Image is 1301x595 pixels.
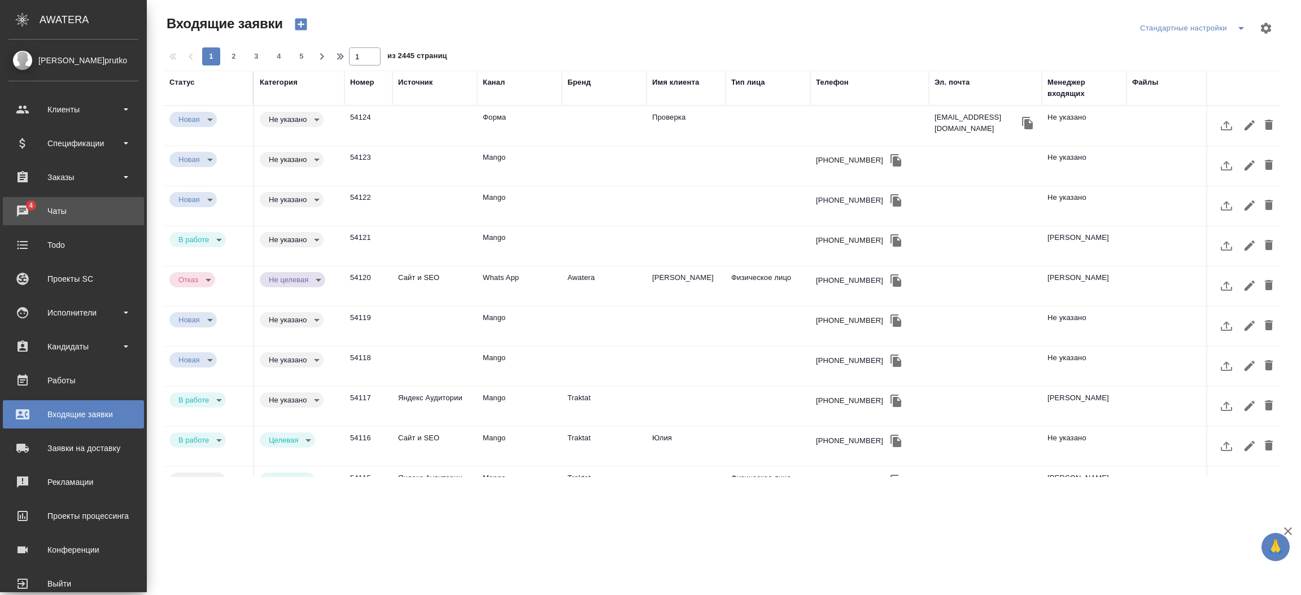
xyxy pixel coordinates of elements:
[265,275,312,285] button: Не целевая
[1259,312,1278,339] button: Удалить
[344,387,392,426] td: 54117
[477,266,562,306] td: Whats App
[1240,232,1259,259] button: Редактировать
[3,197,144,225] a: 4Чаты
[1019,115,1036,132] button: Скопировать
[344,226,392,266] td: 54121
[1213,272,1240,299] button: Загрузить файл
[169,272,215,287] div: Новая
[1042,387,1127,426] td: [PERSON_NAME]
[270,47,288,65] button: 4
[260,192,324,207] div: Новая
[265,195,310,204] button: Не указано
[8,508,138,524] div: Проекты процессинга
[175,155,203,164] button: Новая
[8,203,138,220] div: Чаты
[3,366,144,395] a: Работы
[8,406,138,423] div: Входящие заявки
[477,347,562,386] td: Mango
[1042,186,1127,226] td: Не указано
[1259,352,1278,379] button: Удалить
[816,155,883,166] div: [PHONE_NUMBER]
[1259,392,1278,419] button: Удалить
[1266,535,1285,559] span: 🙏
[169,77,195,88] div: Статус
[3,502,144,530] a: Проекты процессинга
[816,235,883,246] div: [PHONE_NUMBER]
[1042,307,1127,346] td: Не указано
[344,106,392,146] td: 54124
[175,195,203,204] button: Новая
[567,77,591,88] div: Бренд
[344,146,392,186] td: 54123
[1213,473,1240,500] button: Загрузить файл
[3,400,144,428] a: Входящие заявки
[8,169,138,186] div: Заказы
[477,186,562,226] td: Mango
[265,115,310,124] button: Не указано
[260,77,298,88] div: Категория
[260,392,324,408] div: Новая
[8,541,138,558] div: Конференции
[816,395,883,406] div: [PHONE_NUMBER]
[562,387,647,426] td: Traktat
[1259,432,1278,460] button: Удалить
[652,77,699,88] div: Имя клиента
[260,432,315,448] div: Новая
[888,392,905,409] button: Скопировать
[888,272,905,289] button: Скопировать
[477,307,562,346] td: Mango
[1213,392,1240,419] button: Загрузить файл
[3,536,144,564] a: Конференции
[1213,152,1240,179] button: Загрузить файл
[265,235,310,244] button: Не указано
[562,467,647,506] td: Traktat
[260,232,324,247] div: Новая
[477,226,562,266] td: Mango
[1240,432,1259,460] button: Редактировать
[260,152,324,167] div: Новая
[265,395,310,405] button: Не указано
[3,434,144,462] a: Заявки на доставку
[292,51,311,62] span: 5
[888,312,905,329] button: Скопировать
[1240,312,1259,339] button: Редактировать
[169,232,226,247] div: Новая
[1213,232,1240,259] button: Загрузить файл
[265,155,310,164] button: Не указано
[1261,533,1290,561] button: 🙏
[3,231,144,259] a: Todo
[260,312,324,327] div: Новая
[344,307,392,346] td: 54119
[164,15,283,33] span: Входящие заявки
[8,101,138,118] div: Клиенты
[888,352,905,369] button: Скопировать
[888,192,905,209] button: Скопировать
[292,47,311,65] button: 5
[40,8,147,31] div: AWATERA
[1259,192,1278,219] button: Удалить
[247,47,265,65] button: 3
[816,435,883,447] div: [PHONE_NUMBER]
[270,51,288,62] span: 4
[169,312,217,327] div: Новая
[1259,272,1278,299] button: Удалить
[392,387,477,426] td: Яндекс Аудитории
[1042,427,1127,466] td: Не указано
[175,235,212,244] button: В работе
[1042,266,1127,306] td: [PERSON_NAME]
[1213,192,1240,219] button: Загрузить файл
[398,77,433,88] div: Источник
[8,237,138,253] div: Todo
[647,427,726,466] td: Юлия
[888,232,905,249] button: Скопировать
[175,115,203,124] button: Новая
[1213,352,1240,379] button: Загрузить файл
[344,266,392,306] td: 54120
[8,440,138,457] div: Заявки на доставку
[392,427,477,466] td: Сайт и SEO
[1042,467,1127,506] td: [PERSON_NAME]
[169,152,217,167] div: Новая
[265,475,302,485] button: Целевая
[562,266,647,306] td: Awatera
